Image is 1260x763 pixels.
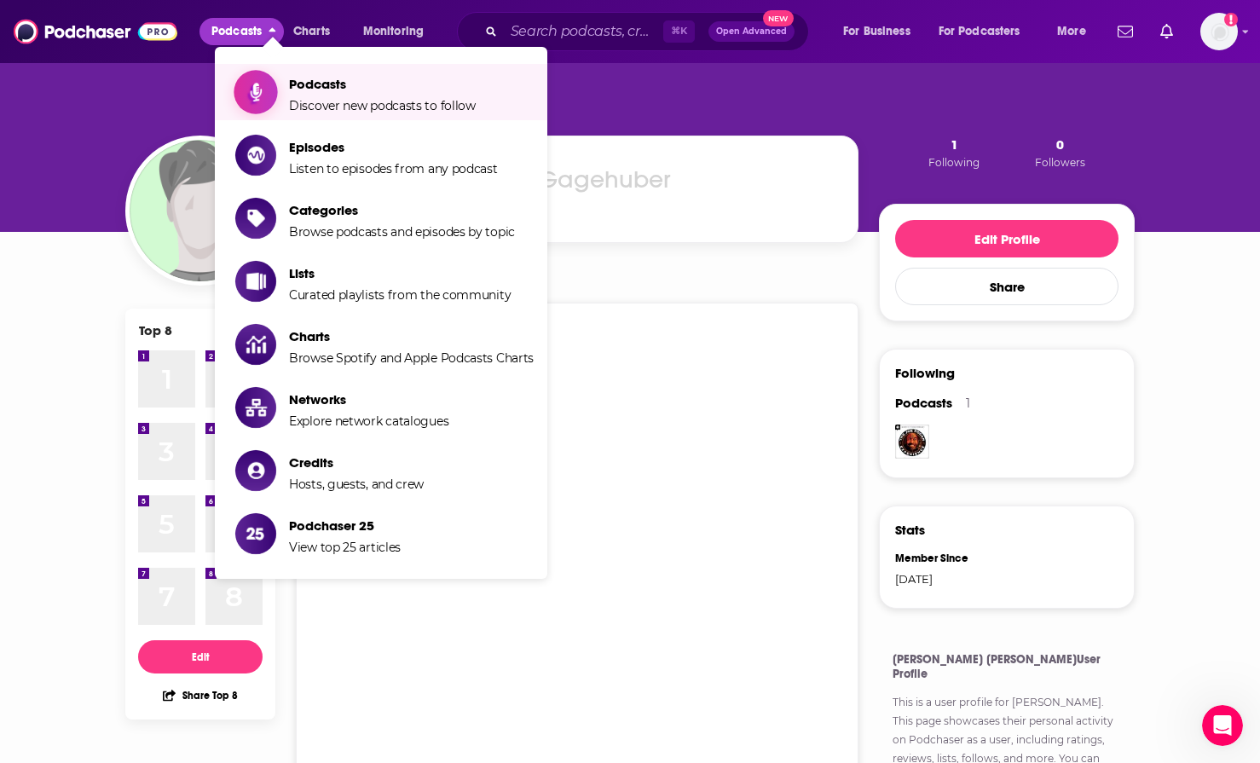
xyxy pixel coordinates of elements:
span: Networks [289,391,448,408]
a: Show notifications dropdown [1153,17,1180,46]
button: open menu [831,18,932,45]
button: Share [895,268,1118,305]
button: Open AdvancedNew [708,21,795,42]
span: Podcasts [211,20,262,43]
span: Credits [289,454,424,471]
span: Podcasts [289,76,476,92]
div: Top 8 [139,322,172,338]
img: The Joe Rogan Experience [895,425,929,459]
span: Podchaser 25 [289,517,401,534]
div: Member Since [895,552,996,565]
div: Following [895,365,955,381]
div: [DATE] [895,572,996,586]
input: Search podcasts, credits, & more... [504,18,663,45]
h3: Stats [895,522,925,538]
span: Browse Spotify and Apple Podcasts Charts [289,350,534,366]
button: Edit [138,640,263,673]
span: New [763,10,794,26]
svg: Add a profile image [1224,13,1238,26]
span: Listen to episodes from any podcast [289,161,498,176]
span: 1 [951,136,958,153]
span: Followers [1035,156,1085,169]
span: Discover new podcasts to follow [289,98,476,113]
span: Charts [293,20,330,43]
button: open menu [1045,18,1107,45]
span: Open Advanced [716,27,787,36]
span: For Podcasters [939,20,1020,43]
span: Logged in as Gagehuber [1200,13,1238,50]
button: open menu [351,18,446,45]
button: 0Followers [1030,136,1090,170]
span: Curated playlists from the community [289,287,511,303]
span: Hosts, guests, and crew [289,477,424,492]
img: Podchaser - Follow, Share and Rate Podcasts [14,15,177,48]
span: 0 [1056,136,1064,153]
span: Browse podcasts and episodes by topic [289,224,515,240]
span: ⌘ K [663,20,695,43]
span: Charts [289,328,534,344]
span: Episodes [289,139,498,155]
img: Gage Huber [130,140,271,281]
a: [PERSON_NAME] [1012,696,1101,708]
span: For Business [843,20,910,43]
button: Share Top 8 [162,679,239,712]
span: Explore network catalogues [289,413,448,429]
span: Lists [289,265,511,281]
span: Categories [289,202,515,218]
button: 1Following [923,136,985,170]
span: Monitoring [363,20,424,43]
div: Search podcasts, credits, & more... [473,12,825,51]
iframe: Intercom live chat [1202,705,1243,746]
button: open menu [928,18,1045,45]
div: 1 [966,396,970,411]
button: close menu [199,18,284,45]
img: User Profile [1200,13,1238,50]
a: Show notifications dropdown [1111,17,1140,46]
button: Edit Profile [895,220,1118,257]
button: Show profile menu [1200,13,1238,50]
span: More [1057,20,1086,43]
h4: [PERSON_NAME] [PERSON_NAME] User Profile [893,652,1121,681]
span: Following [928,156,980,169]
a: Charts [282,18,340,45]
span: Podcasts [895,395,952,411]
span: View top 25 articles [289,540,401,555]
